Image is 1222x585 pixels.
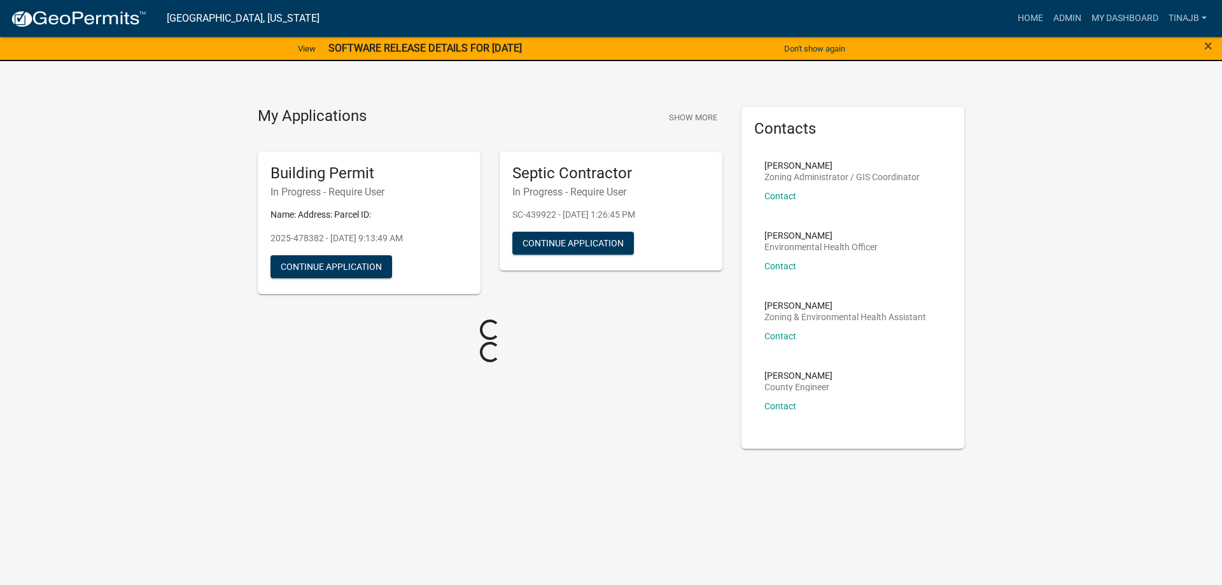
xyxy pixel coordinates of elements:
p: Environmental Health Officer [764,243,878,251]
p: County Engineer [764,383,832,391]
a: Contact [764,401,796,411]
span: × [1204,37,1212,55]
p: Zoning & Environmental Health Assistant [764,313,926,321]
a: [GEOGRAPHIC_DATA], [US_STATE] [167,8,320,29]
p: Zoning Administrator / GIS Coordinator [764,173,920,181]
a: Contact [764,261,796,271]
button: Close [1204,38,1212,53]
h5: Building Permit [270,164,468,183]
a: Admin [1048,6,1086,31]
p: [PERSON_NAME] [764,301,926,310]
p: [PERSON_NAME] [764,231,878,240]
p: [PERSON_NAME] [764,161,920,170]
a: Home [1013,6,1048,31]
h5: Septic Contractor [512,164,710,183]
p: 2025-478382 - [DATE] 9:13:49 AM [270,232,468,245]
strong: SOFTWARE RELEASE DETAILS FOR [DATE] [328,42,522,54]
p: [PERSON_NAME] [764,371,832,380]
button: Continue Application [512,232,634,255]
a: Tinajb [1163,6,1212,31]
h5: Contacts [754,120,952,138]
h6: In Progress - Require User [270,186,468,198]
h6: In Progress - Require User [512,186,710,198]
button: Continue Application [270,255,392,278]
p: Name: Address: Parcel ID: [270,208,468,222]
button: Don't show again [779,38,850,59]
a: Contact [764,331,796,341]
a: My Dashboard [1086,6,1163,31]
p: SC-439922 - [DATE] 1:26:45 PM [512,208,710,222]
a: View [293,38,321,59]
button: Show More [664,107,722,128]
h4: My Applications [258,107,367,126]
a: Contact [764,191,796,201]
